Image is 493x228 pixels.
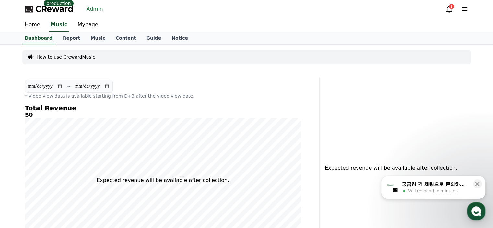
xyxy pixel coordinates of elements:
[111,32,141,44] a: Content
[166,32,193,44] a: Notice
[25,104,301,112] h4: Total Revenue
[445,5,453,13] a: 1
[325,164,453,172] p: Expected revenue will be available after collection.
[141,32,166,44] a: Guide
[25,4,74,14] a: CReward
[449,4,454,9] div: 1
[49,18,69,32] a: Music
[43,174,84,190] a: Messages
[22,32,55,44] a: Dashboard
[2,174,43,190] a: Home
[85,32,110,44] a: Music
[20,18,45,32] a: Home
[17,184,28,189] span: Home
[35,4,74,14] span: CReward
[54,184,73,189] span: Messages
[58,32,86,44] a: Report
[73,18,103,32] a: Mypage
[25,93,301,99] p: * Video view data is available starting from D+3 after the video view date.
[37,54,95,60] a: How to use CrewardMusic
[25,112,301,118] h5: $0
[84,174,124,190] a: Settings
[67,82,71,90] p: ~
[84,4,106,14] a: Admin
[96,184,112,189] span: Settings
[97,176,229,184] p: Expected revenue will be available after collection.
